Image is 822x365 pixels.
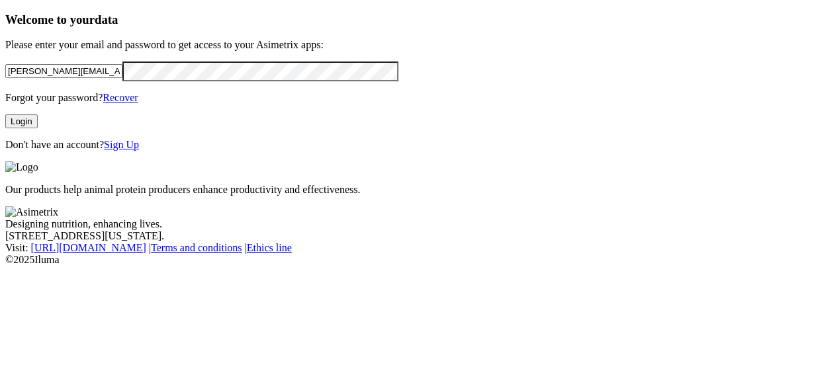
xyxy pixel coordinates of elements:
a: Sign Up [104,139,139,150]
a: Recover [103,92,138,103]
a: [URL][DOMAIN_NAME] [31,242,146,253]
img: Logo [5,161,38,173]
a: Ethics line [247,242,292,253]
h3: Welcome to your [5,13,817,27]
button: Login [5,114,38,128]
div: © 2025 Iluma [5,254,817,266]
img: Asimetrix [5,206,58,218]
div: Designing nutrition, enhancing lives. [5,218,817,230]
div: Visit : | | [5,242,817,254]
p: Our products help animal protein producers enhance productivity and effectiveness. [5,184,817,196]
p: Please enter your email and password to get access to your Asimetrix apps: [5,39,817,51]
p: Forgot your password? [5,92,817,104]
input: Your email [5,64,122,78]
p: Don't have an account? [5,139,817,151]
a: Terms and conditions [151,242,242,253]
div: [STREET_ADDRESS][US_STATE]. [5,230,817,242]
span: data [95,13,118,26]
